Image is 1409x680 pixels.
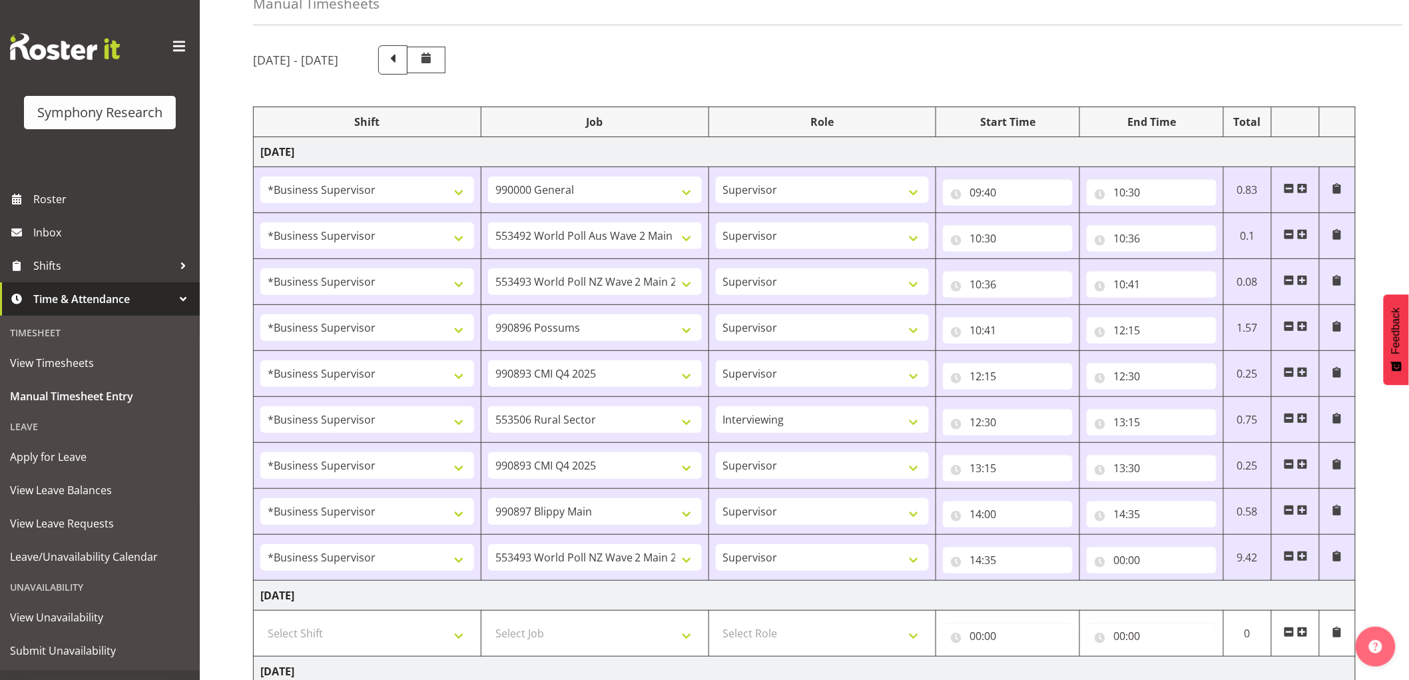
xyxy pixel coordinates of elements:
[33,222,193,242] span: Inbox
[10,513,190,533] span: View Leave Requests
[1224,351,1272,397] td: 0.25
[943,363,1073,390] input: Click to select...
[37,103,162,123] div: Symphony Research
[3,474,196,507] a: View Leave Balances
[1087,271,1217,298] input: Click to select...
[488,114,702,130] div: Job
[943,225,1073,252] input: Click to select...
[1224,305,1272,351] td: 1.57
[33,289,173,309] span: Time & Attendance
[254,581,1356,611] td: [DATE]
[10,641,190,661] span: Submit Unavailability
[1087,455,1217,482] input: Click to select...
[3,440,196,474] a: Apply for Leave
[1224,443,1272,489] td: 0.25
[1087,179,1217,206] input: Click to select...
[10,547,190,567] span: Leave/Unavailability Calendar
[1087,409,1217,436] input: Click to select...
[943,179,1073,206] input: Click to select...
[3,380,196,413] a: Manual Timesheet Entry
[10,33,120,60] img: Rosterit website logo
[1224,611,1272,657] td: 0
[10,386,190,406] span: Manual Timesheet Entry
[10,480,190,500] span: View Leave Balances
[943,114,1073,130] div: Start Time
[3,319,196,346] div: Timesheet
[943,501,1073,527] input: Click to select...
[943,455,1073,482] input: Click to select...
[1087,363,1217,390] input: Click to select...
[10,607,190,627] span: View Unavailability
[1231,114,1265,130] div: Total
[10,447,190,467] span: Apply for Leave
[3,540,196,573] a: Leave/Unavailability Calendar
[33,189,193,209] span: Roster
[1087,623,1217,649] input: Click to select...
[1087,317,1217,344] input: Click to select...
[1384,294,1409,385] button: Feedback - Show survey
[254,137,1356,167] td: [DATE]
[1224,535,1272,581] td: 9.42
[943,547,1073,573] input: Click to select...
[1224,167,1272,213] td: 0.83
[3,634,196,667] a: Submit Unavailability
[943,409,1073,436] input: Click to select...
[1224,213,1272,259] td: 0.1
[3,601,196,634] a: View Unavailability
[260,114,474,130] div: Shift
[3,413,196,440] div: Leave
[1087,114,1217,130] div: End Time
[1224,489,1272,535] td: 0.58
[943,623,1073,649] input: Click to select...
[3,573,196,601] div: Unavailability
[1224,397,1272,443] td: 0.75
[716,114,930,130] div: Role
[3,346,196,380] a: View Timesheets
[10,353,190,373] span: View Timesheets
[1390,308,1402,354] span: Feedback
[1369,640,1382,653] img: help-xxl-2.png
[943,271,1073,298] input: Click to select...
[1224,259,1272,305] td: 0.08
[943,317,1073,344] input: Click to select...
[3,507,196,540] a: View Leave Requests
[1087,501,1217,527] input: Click to select...
[33,256,173,276] span: Shifts
[1087,225,1217,252] input: Click to select...
[1087,547,1217,573] input: Click to select...
[253,53,338,67] h5: [DATE] - [DATE]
